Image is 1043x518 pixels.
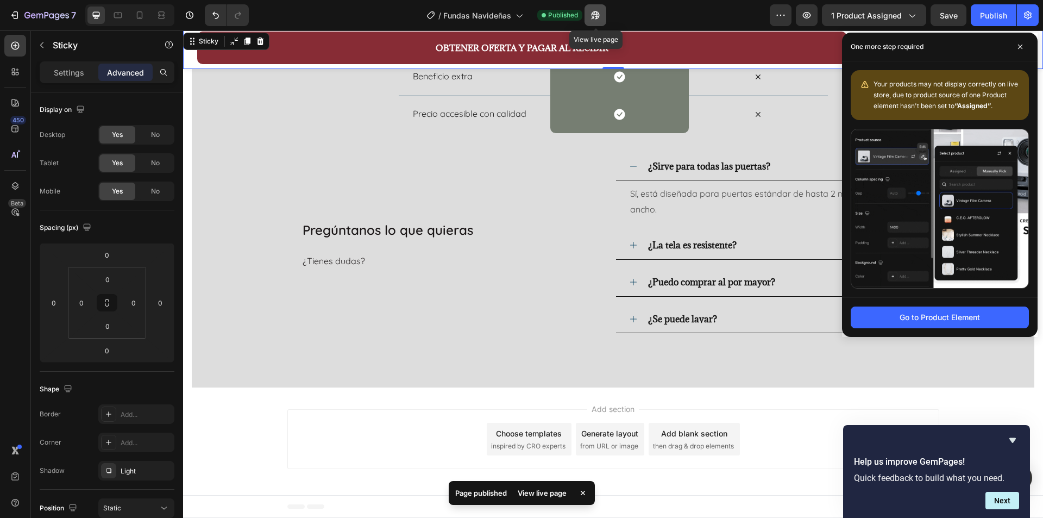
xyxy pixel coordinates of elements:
[8,199,26,208] div: Beta
[854,455,1019,469] h2: Help us improve GemPages!
[447,158,728,184] span: Sí, está diseñada para puertas estándar de hasta 2 m de alto x 1 m de ancho.
[470,411,551,421] span: then drag & drop elements
[40,382,74,397] div: Shape
[511,485,573,501] div: View live page
[40,221,93,235] div: Spacing (px)
[954,102,991,110] b: “Assigned”
[40,409,61,419] div: Border
[151,158,160,168] span: No
[151,186,160,196] span: No
[438,10,441,21] span: /
[980,10,1007,21] div: Publish
[1006,434,1019,447] button: Hide survey
[308,411,382,421] span: inspired by CRO experts
[40,103,87,117] div: Display on
[465,283,534,295] strong: ¿Se puede lavar?
[103,504,121,512] span: Static
[854,473,1019,483] p: Quick feedback to build what you need.
[822,4,926,26] button: 1 product assigned
[10,116,26,124] div: 450
[151,130,160,140] span: No
[397,411,455,421] span: from URL or image
[71,9,76,22] p: 7
[183,30,1043,518] iframe: Design area
[121,466,172,476] div: Light
[465,246,592,258] strong: ¿Puedo comprar al por mayor?
[120,191,290,208] strong: Pregúntanos lo que quieras
[40,186,60,196] div: Mobile
[230,40,366,52] p: Beneficio extra
[40,466,65,476] div: Shadow
[40,501,79,516] div: Position
[465,130,587,142] strong: ¿Sirve para todas las puertas?
[96,342,118,359] input: 0
[971,4,1016,26] button: Publish
[455,488,507,498] p: Page published
[98,498,174,518] button: Static
[97,271,118,288] input: 0px
[548,10,578,20] span: Published
[97,318,118,334] input: 0px
[112,130,123,140] span: Yes
[120,225,182,236] span: ¿Tienes dudas?
[107,67,144,78] p: Advanced
[53,39,145,52] p: Sticky
[851,41,923,52] p: One more step required
[125,295,142,311] input: 0px
[152,295,168,311] input: 0
[4,4,81,26] button: 7
[478,397,544,409] div: Add blank section
[121,410,172,420] div: Add...
[900,311,980,323] div: Go to Product Element
[40,130,65,140] div: Desktop
[931,4,966,26] button: Save
[443,10,511,21] span: Fundas Navideñas
[831,10,902,21] span: 1 product assigned
[112,186,123,196] span: Yes
[404,373,456,384] span: Add section
[854,434,1019,509] div: Help us improve GemPages!
[465,209,554,221] strong: ¿La tela es resistente?
[112,158,123,168] span: Yes
[398,397,455,409] div: Generate layout
[121,438,172,448] div: Add...
[40,158,59,168] div: Tablet
[40,438,61,447] div: Corner
[313,397,379,409] div: Choose templates
[205,4,249,26] div: Undo/Redo
[73,295,90,311] input: 0px
[851,307,1029,328] button: Go to Product Element
[46,295,62,311] input: 0
[230,78,343,89] span: Precio accesible con calidad
[54,67,84,78] p: Settings
[940,11,958,20] span: Save
[96,247,118,263] input: 0
[874,80,1018,110] span: Your products may not display correctly on live store, due to product source of one Product eleme...
[985,492,1019,509] button: Next question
